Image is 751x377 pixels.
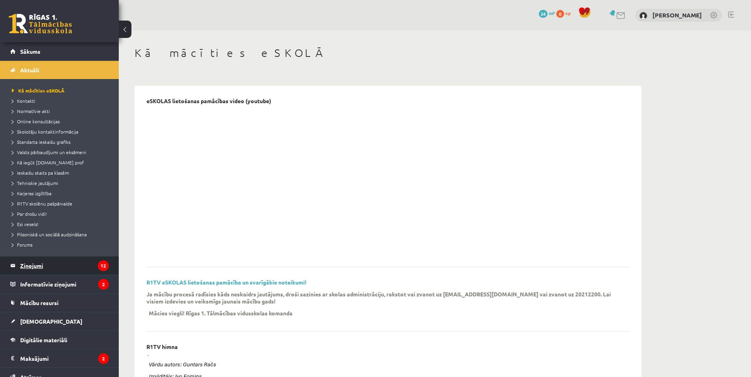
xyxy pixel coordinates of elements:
[12,221,111,228] a: Esi vesels!
[12,241,32,248] span: Forums
[98,279,109,290] i: 2
[186,309,293,317] p: Rīgas 1. Tālmācības vidusskolas komanda
[20,318,82,325] span: [DEMOGRAPHIC_DATA]
[12,98,35,104] span: Kontakti
[12,179,111,187] a: Tehniskie jautājumi
[12,159,84,166] span: Kā iegūt [DOMAIN_NAME] prof
[20,275,109,293] legend: Informatīvie ziņojumi
[12,149,86,155] span: Valsts pārbaudījumi un eksāmeni
[12,210,111,217] a: Par drošu vidi!
[565,10,570,16] span: xp
[10,312,109,330] a: [DEMOGRAPHIC_DATA]
[12,107,111,115] a: Normatīvie akti
[12,241,111,248] a: Forums
[12,190,111,197] a: Karjeras izglītība
[20,349,109,368] legend: Maksājumi
[146,290,618,305] p: Ja mācību procesā radīsies kāds neskaidrs jautājums, droši sazinies ar skolas administrāciju, rak...
[12,169,111,176] a: Ieskaišu skaits pa klasēm
[10,275,109,293] a: Informatīvie ziņojumi2
[12,221,38,227] span: Esi vesels!
[12,200,72,207] span: R1TV skolēnu pašpārvalde
[12,159,111,166] a: Kā iegūt [DOMAIN_NAME] prof
[12,87,65,94] span: Kā mācīties eSKOLĀ
[146,279,306,286] a: R1TV eSKOLAS lietošanas pamācība un svarīgākie noteikumi!
[98,353,109,364] i: 2
[10,61,109,79] a: Aktuāli
[639,12,647,20] img: Mareks Grāve
[10,349,109,368] a: Maksājumi2
[12,87,111,94] a: Kā mācīties eSKOLĀ
[12,180,58,186] span: Tehniskie jautājumi
[539,10,555,16] a: 24 mP
[149,309,184,317] p: Mācies viegli!
[10,42,109,60] a: Sākums
[549,10,555,16] span: mP
[12,97,111,104] a: Kontakti
[12,138,111,145] a: Standarta ieskaišu grafiks
[20,48,40,55] span: Sākums
[146,343,178,350] p: R1TV himna
[12,231,87,238] span: Pilsoniskā un sociālā audzināšana
[12,108,50,114] span: Normatīvie akti
[12,128,111,135] a: Skolotāju kontaktinformācija
[12,170,69,176] span: Ieskaišu skaits pa klasēm
[20,66,39,74] span: Aktuāli
[20,299,59,306] span: Mācību resursi
[652,11,702,19] a: [PERSON_NAME]
[12,118,111,125] a: Online konsultācijas
[135,46,641,60] h1: Kā mācīties eSKOLĀ
[98,260,109,271] i: 12
[12,200,111,207] a: R1TV skolēnu pašpārvalde
[12,231,111,238] a: Pilsoniskā un sociālā audzināšana
[20,256,109,275] legend: Ziņojumi
[10,294,109,312] a: Mācību resursi
[556,10,574,16] a: 0 xp
[12,118,60,124] span: Online konsultācijas
[146,98,271,104] p: eSKOLAS lietošanas pamācības video (youtube)
[20,336,67,343] span: Digitālie materiāli
[9,14,72,34] a: Rīgas 1. Tālmācības vidusskola
[10,331,109,349] a: Digitālie materiāli
[12,190,51,196] span: Karjeras izglītība
[12,211,47,217] span: Par drošu vidi!
[556,10,564,18] span: 0
[12,139,70,145] span: Standarta ieskaišu grafiks
[12,128,78,135] span: Skolotāju kontaktinformācija
[12,149,111,156] a: Valsts pārbaudījumi un eksāmeni
[10,256,109,275] a: Ziņojumi12
[539,10,548,18] span: 24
